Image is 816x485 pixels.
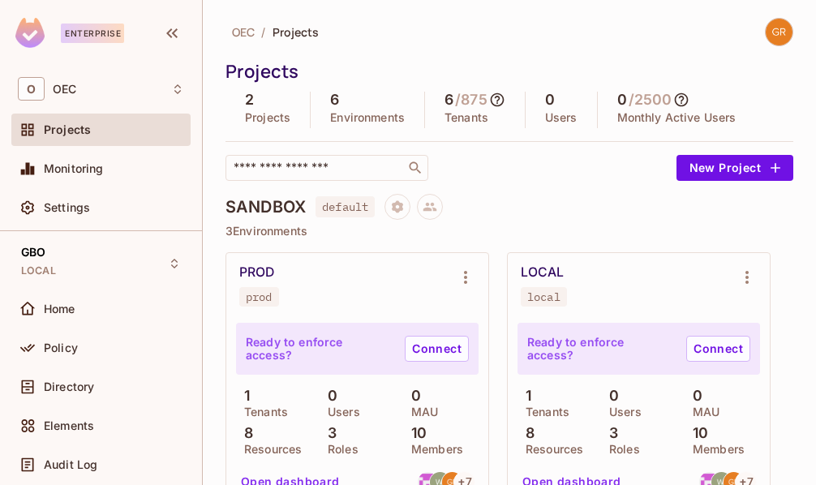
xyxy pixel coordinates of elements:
[527,336,673,362] p: Ready to enforce access?
[403,388,421,404] p: 0
[239,264,274,281] div: PROD
[685,425,708,441] p: 10
[617,92,627,108] h5: 0
[225,225,793,238] p: 3 Environments
[685,406,719,418] p: MAU
[518,388,531,404] p: 1
[518,406,569,418] p: Tenants
[601,388,619,404] p: 0
[44,341,78,354] span: Policy
[676,155,793,181] button: New Project
[236,443,302,456] p: Resources
[731,261,763,294] button: Environment settings
[245,92,254,108] h5: 2
[246,336,392,362] p: Ready to enforce access?
[44,123,91,136] span: Projects
[545,111,578,124] p: Users
[261,24,265,40] li: /
[225,197,306,217] h4: SANDBOX
[44,380,94,393] span: Directory
[15,18,45,48] img: SReyMgAAAABJRU5ErkJggg==
[445,111,488,124] p: Tenants
[61,24,124,43] div: Enterprise
[617,111,737,124] p: Monthly Active Users
[601,443,640,456] p: Roles
[320,443,359,456] p: Roles
[403,443,463,456] p: Members
[518,425,535,441] p: 8
[236,388,250,404] p: 1
[320,406,360,418] p: Users
[545,92,555,108] h5: 0
[445,92,453,108] h5: 6
[527,290,560,303] div: local
[629,92,672,108] h5: / 2500
[273,24,320,40] span: Projects
[53,83,76,96] span: Workspace: OEC
[405,336,469,362] a: Connect
[316,196,375,217] span: default
[246,290,273,303] div: prod
[236,406,288,418] p: Tenants
[449,261,482,294] button: Environment settings
[601,406,642,418] p: Users
[21,264,56,277] span: LOCAL
[766,19,792,45] img: greg.petros@oeconnection.com
[686,336,750,362] a: Connect
[601,425,618,441] p: 3
[225,59,793,84] div: Projects
[403,425,427,441] p: 10
[44,201,90,214] span: Settings
[685,388,702,404] p: 0
[384,202,410,217] span: Project settings
[320,425,337,441] p: 3
[455,92,487,108] h5: / 875
[320,388,337,404] p: 0
[518,443,583,456] p: Resources
[245,111,290,124] p: Projects
[236,425,253,441] p: 8
[21,246,45,259] span: GBO
[330,92,339,108] h5: 6
[685,443,745,456] p: Members
[330,111,405,124] p: Environments
[403,406,438,418] p: MAU
[44,162,104,175] span: Monitoring
[44,419,94,432] span: Elements
[232,24,255,40] span: OEC
[18,77,45,101] span: O
[44,303,75,315] span: Home
[521,264,564,281] div: LOCAL
[44,458,97,471] span: Audit Log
